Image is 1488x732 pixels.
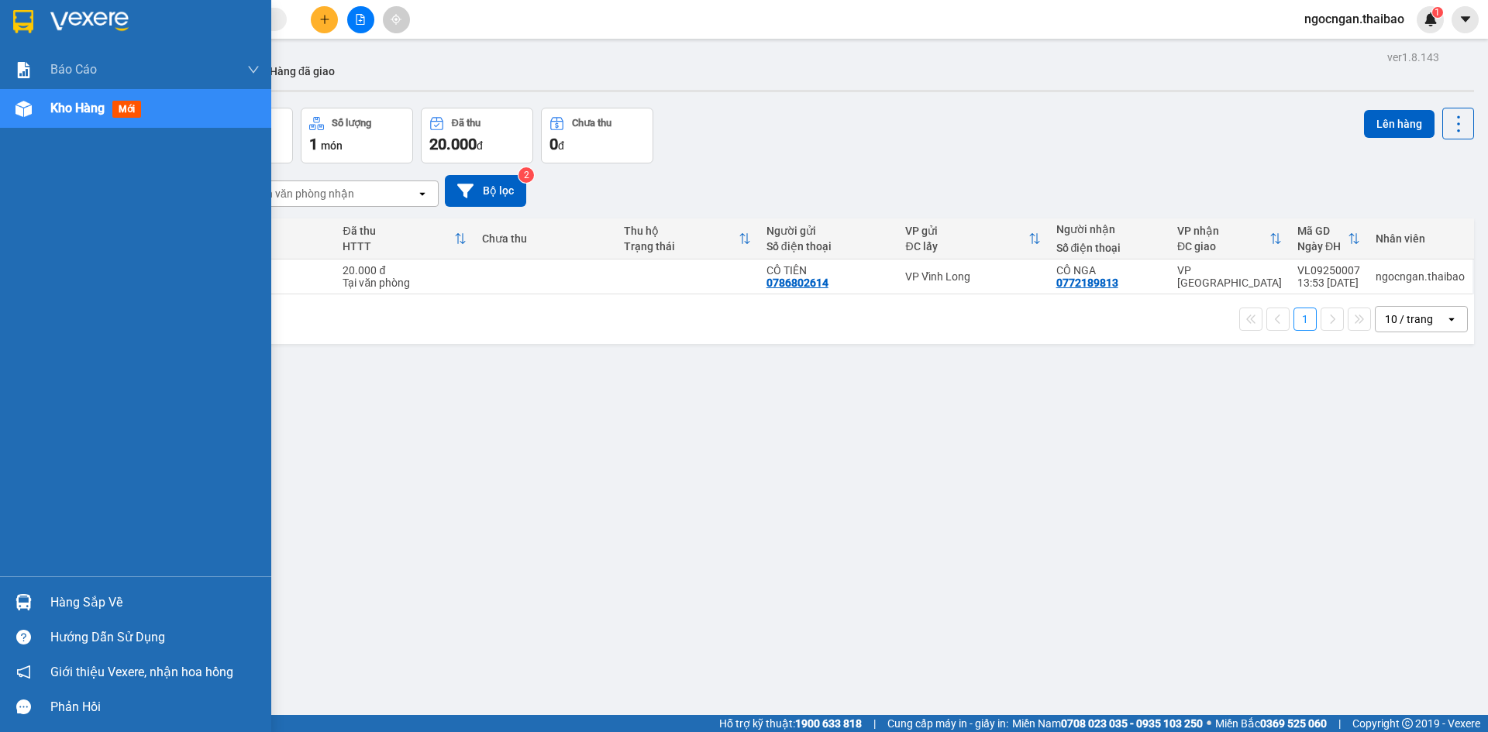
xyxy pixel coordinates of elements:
[319,14,330,25] span: plus
[16,665,31,679] span: notification
[1292,9,1417,29] span: ngocngan.thaibao
[321,139,343,152] span: món
[1293,308,1317,331] button: 1
[1012,715,1203,732] span: Miền Nam
[50,101,105,115] span: Kho hàng
[1364,110,1435,138] button: Lên hàng
[477,139,483,152] span: đ
[1432,7,1443,18] sup: 1
[343,277,467,289] div: Tại văn phòng
[1402,718,1413,729] span: copyright
[1207,720,1211,727] span: ⚪️
[332,118,371,129] div: Số lượng
[572,118,611,129] div: Chưa thu
[897,218,1048,259] th: Toggle SortBy
[301,108,413,163] button: Số lượng1món
[482,232,608,245] div: Chưa thu
[616,218,758,259] th: Toggle SortBy
[549,135,558,153] span: 0
[343,240,454,253] div: HTTT
[445,175,526,207] button: Bộ lọc
[1387,49,1439,66] div: ver 1.8.143
[1056,277,1118,289] div: 0772189813
[1424,12,1438,26] img: icon-new-feature
[16,630,31,644] span: question-circle
[1297,264,1360,277] div: VL09250007
[1459,12,1472,26] span: caret-down
[1177,240,1269,253] div: ĐC giao
[905,225,1028,237] div: VP gửi
[50,662,233,682] span: Giới thiệu Vexere, nhận hoa hồng
[416,187,429,200] svg: open
[1056,264,1162,277] div: CÔ NGA
[15,594,32,610] img: warehouse-icon
[1177,225,1269,237] div: VP nhận
[1177,264,1282,289] div: VP [GEOGRAPHIC_DATA]
[309,135,318,153] span: 1
[1297,225,1348,237] div: Mã GD
[343,264,467,277] div: 20.000 đ
[50,626,260,649] div: Hướng dẫn sử dụng
[1297,277,1360,289] div: 13:53 [DATE]
[452,118,480,129] div: Đã thu
[15,62,32,78] img: solution-icon
[1290,218,1368,259] th: Toggle SortBy
[247,64,260,76] span: down
[257,53,347,90] button: Hàng đã giao
[1297,240,1348,253] div: Ngày ĐH
[383,6,410,33] button: aim
[719,715,862,732] span: Hỗ trợ kỹ thuật:
[766,240,890,253] div: Số điện thoại
[1215,715,1327,732] span: Miền Bắc
[624,225,738,237] div: Thu hộ
[50,60,97,79] span: Báo cáo
[558,139,564,152] span: đ
[1056,242,1162,254] div: Số điện thoại
[1169,218,1290,259] th: Toggle SortBy
[766,225,890,237] div: Người gửi
[1435,7,1440,18] span: 1
[15,101,32,117] img: warehouse-icon
[112,101,141,118] span: mới
[13,10,33,33] img: logo-vxr
[873,715,876,732] span: |
[1445,313,1458,325] svg: open
[624,240,738,253] div: Trạng thái
[343,225,454,237] div: Đã thu
[766,264,890,277] div: CÔ TIÊN
[50,696,260,719] div: Phản hồi
[16,699,31,714] span: message
[50,591,260,614] div: Hàng sắp về
[766,277,828,289] div: 0786802614
[541,108,653,163] button: Chưa thu0đ
[347,6,374,33] button: file-add
[311,6,338,33] button: plus
[1452,6,1479,33] button: caret-down
[1376,232,1465,245] div: Nhân viên
[1260,717,1327,730] strong: 0369 525 060
[247,186,354,201] div: Chọn văn phòng nhận
[335,218,474,259] th: Toggle SortBy
[429,135,477,153] span: 20.000
[518,167,534,183] sup: 2
[905,240,1028,253] div: ĐC lấy
[1056,223,1162,235] div: Người nhận
[1385,311,1433,327] div: 10 / trang
[1061,717,1203,730] strong: 0708 023 035 - 0935 103 250
[355,14,366,25] span: file-add
[905,270,1040,283] div: VP Vĩnh Long
[887,715,1008,732] span: Cung cấp máy in - giấy in:
[1338,715,1341,732] span: |
[795,717,862,730] strong: 1900 633 818
[1376,270,1465,283] div: ngocngan.thaibao
[391,14,401,25] span: aim
[421,108,533,163] button: Đã thu20.000đ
